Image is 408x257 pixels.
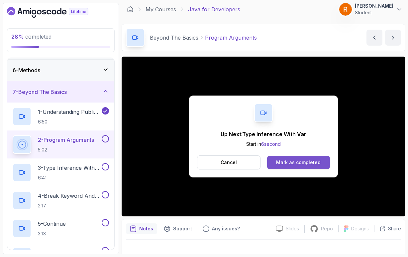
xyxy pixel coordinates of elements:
[13,135,109,154] button: 2-Program Arguments5:02
[122,57,405,216] iframe: 2 - Program Arguments
[212,225,240,232] p: Any issues?
[38,174,100,181] p: 6:41
[7,60,114,81] button: 6-Methods
[221,141,306,147] p: Start in
[286,225,299,232] p: Slides
[7,81,114,103] button: 7-Beyond The Basics
[38,164,100,172] p: 3 - Type Inference With Var
[355,3,393,9] p: [PERSON_NAME]
[197,155,260,169] button: Cancel
[355,9,393,16] p: Student
[11,33,51,40] span: completed
[11,33,24,40] span: 28 %
[38,119,100,125] p: 6:50
[351,225,369,232] p: Designs
[388,225,401,232] p: Share
[150,34,198,42] p: Beyond The Basics
[146,5,176,13] a: My Courses
[38,136,94,144] p: 2 - Program Arguments
[38,202,100,209] p: 2:17
[267,156,330,169] button: Mark as completed
[188,5,240,13] p: Java for Developers
[199,223,244,234] button: Feedback button
[38,108,100,116] p: 1 - Understanding Public Static Void Main
[38,230,66,237] p: 3:13
[13,88,67,96] h3: 7 - Beyond The Basics
[38,146,94,153] p: 5:02
[160,223,196,234] button: Support button
[261,141,281,147] span: 6 second
[127,6,134,13] a: Dashboard
[173,225,192,232] p: Support
[366,30,382,46] button: previous content
[38,248,100,256] p: 6 - Return Keyword And Void Methods
[374,225,401,232] button: Share
[38,220,66,228] p: 5 - Continue
[13,163,109,182] button: 3-Type Inference With Var6:41
[13,219,109,238] button: 5-Continue3:13
[221,130,306,138] p: Up Next: Type Inference With Var
[339,3,403,16] button: user profile image[PERSON_NAME]Student
[321,225,333,232] p: Repo
[126,223,157,234] button: notes button
[13,107,109,126] button: 1-Understanding Public Static Void Main6:50
[205,34,257,42] p: Program Arguments
[13,191,109,210] button: 4-Break Keyword And Loops2:17
[385,30,401,46] button: next content
[139,225,153,232] p: Notes
[13,66,40,74] h3: 6 - Methods
[276,159,321,166] div: Mark as completed
[7,7,104,18] a: Dashboard
[339,3,352,16] img: user profile image
[221,159,237,166] p: Cancel
[38,192,100,200] p: 4 - Break Keyword And Loops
